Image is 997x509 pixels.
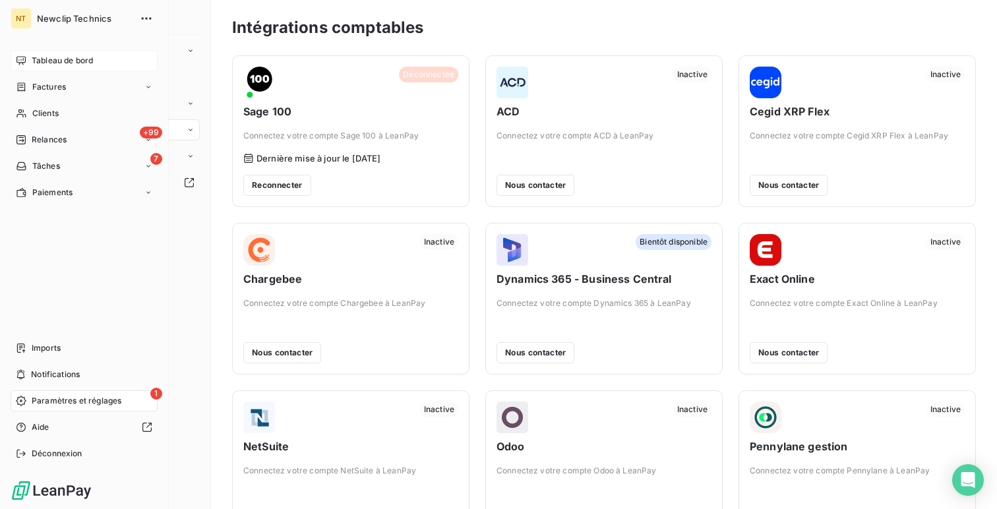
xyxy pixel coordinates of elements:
[37,13,132,24] span: Newclip Technics
[673,67,711,82] span: Inactive
[11,480,92,501] img: Logo LeanPay
[926,67,965,82] span: Inactive
[32,134,67,146] span: Relances
[636,234,711,250] span: Bientôt disponible
[243,130,458,142] span: Connectez votre compte Sage 100 à LeanPay
[257,153,381,164] span: Dernière mise à jour le [DATE]
[31,369,80,380] span: Notifications
[32,81,66,93] span: Factures
[32,55,93,67] span: Tableau de bord
[497,465,711,477] span: Connectez votre compte Odoo à LeanPay
[926,234,965,250] span: Inactive
[497,297,711,309] span: Connectez votre compte Dynamics 365 à LeanPay
[926,402,965,417] span: Inactive
[243,402,275,433] img: NetSuite logo
[497,234,528,266] img: Dynamics 365 - Business Central logo
[11,417,158,438] a: Aide
[243,67,275,98] img: Sage 100 logo
[243,438,458,454] span: NetSuite
[497,402,528,433] img: Odoo logo
[750,402,781,433] img: Pennylane gestion logo
[243,465,458,477] span: Connectez votre compte NetSuite à LeanPay
[243,104,458,119] span: Sage 100
[243,234,275,266] img: Chargebee logo
[750,342,828,363] button: Nous contacter
[420,234,458,250] span: Inactive
[750,271,965,287] span: Exact Online
[140,127,162,138] span: +99
[750,234,781,266] img: Exact Online logo
[32,107,59,119] span: Clients
[750,297,965,309] span: Connectez votre compte Exact Online à LeanPay
[750,465,965,477] span: Connectez votre compte Pennylane à LeanPay
[243,297,458,309] span: Connectez votre compte Chargebee à LeanPay
[150,153,162,165] span: 7
[497,271,711,287] span: Dynamics 365 - Business Central
[150,388,162,400] span: 1
[32,160,60,172] span: Tâches
[750,438,965,454] span: Pennylane gestion
[750,67,781,98] img: Cegid XRP Flex logo
[750,130,965,142] span: Connectez votre compte Cegid XRP Flex à LeanPay
[750,104,965,119] span: Cegid XRP Flex
[243,175,311,196] button: Reconnecter
[32,342,61,354] span: Imports
[399,67,458,82] span: Déconnectée
[32,187,73,198] span: Paiements
[497,438,711,454] span: Odoo
[11,8,32,29] div: NT
[420,402,458,417] span: Inactive
[32,421,49,433] span: Aide
[243,342,321,363] button: Nous contacter
[497,104,711,119] span: ACD
[243,271,458,287] span: Chargebee
[952,464,984,496] div: Open Intercom Messenger
[32,448,82,460] span: Déconnexion
[673,402,711,417] span: Inactive
[750,175,828,196] button: Nous contacter
[497,342,574,363] button: Nous contacter
[497,175,574,196] button: Nous contacter
[232,16,423,40] h3: Intégrations comptables
[497,67,528,98] img: ACD logo
[32,395,121,407] span: Paramètres et réglages
[497,130,711,142] span: Connectez votre compte ACD à LeanPay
